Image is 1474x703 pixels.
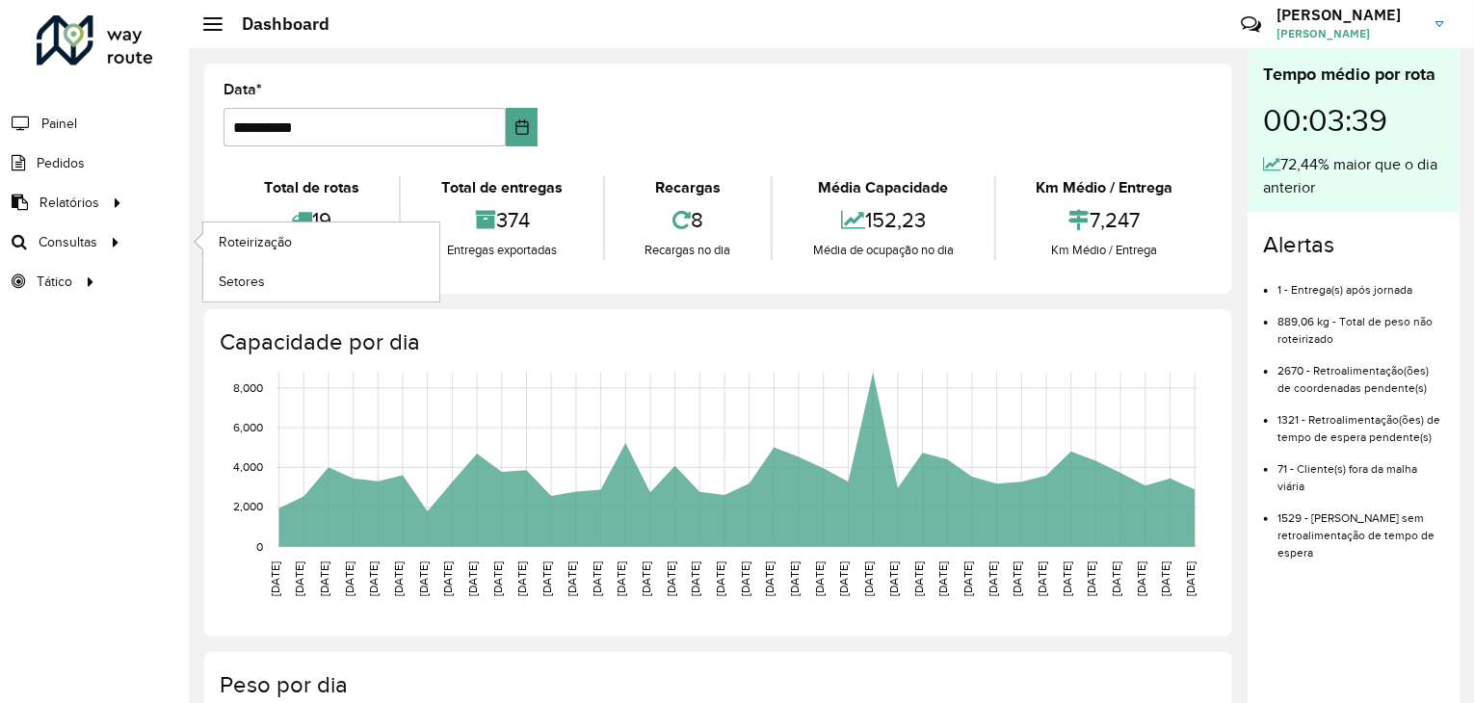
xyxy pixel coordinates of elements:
text: [DATE] [367,561,380,596]
div: 19 [228,199,394,241]
text: 0 [256,540,263,553]
div: 7,247 [1001,199,1208,241]
text: [DATE] [862,561,875,596]
text: [DATE] [343,561,355,596]
div: 8 [610,199,766,241]
text: [DATE] [1012,561,1024,596]
h4: Peso por dia [220,671,1213,699]
text: [DATE] [714,561,726,596]
a: Setores [203,262,439,300]
text: 8,000 [233,381,263,394]
text: [DATE] [540,561,553,596]
label: Data [224,78,262,101]
text: [DATE] [912,561,925,596]
div: Média Capacidade [777,176,988,199]
text: [DATE] [516,561,529,596]
text: [DATE] [987,561,999,596]
text: [DATE] [269,561,281,596]
li: 2670 - Retroalimentação(ões) de coordenadas pendente(s) [1277,348,1444,397]
text: [DATE] [1086,561,1098,596]
text: [DATE] [764,561,776,596]
span: Relatórios [39,193,99,213]
li: 1 - Entrega(s) após jornada [1277,267,1444,299]
text: [DATE] [318,561,330,596]
text: [DATE] [788,561,801,596]
text: [DATE] [1061,561,1073,596]
li: 71 - Cliente(s) fora da malha viária [1277,446,1444,495]
text: [DATE] [813,561,826,596]
a: Roteirização [203,222,439,261]
text: [DATE] [1184,561,1197,596]
div: Total de rotas [228,176,394,199]
text: [DATE] [566,561,578,596]
a: Contato Rápido [1230,4,1272,45]
div: Km Médio / Entrega [1001,176,1208,199]
li: 1529 - [PERSON_NAME] sem retroalimentação de tempo de espera [1277,495,1444,561]
text: [DATE] [491,561,504,596]
text: [DATE] [936,561,949,596]
div: Recargas no dia [610,241,766,260]
text: 6,000 [233,421,263,433]
div: Tempo médio por rota [1263,62,1444,88]
button: Choose Date [506,108,539,146]
div: 374 [406,199,597,241]
span: Roteirização [219,232,292,252]
text: [DATE] [591,561,603,596]
text: [DATE] [665,561,677,596]
h4: Capacidade por dia [220,328,1213,356]
text: [DATE] [838,561,851,596]
div: 00:03:39 [1263,88,1444,153]
div: Km Médio / Entrega [1001,241,1208,260]
span: Tático [37,272,72,292]
span: Pedidos [37,153,85,173]
text: [DATE] [1160,561,1172,596]
text: 2,000 [233,501,263,513]
div: Entregas exportadas [406,241,597,260]
span: Setores [219,272,265,292]
div: Total de entregas [406,176,597,199]
text: [DATE] [1036,561,1048,596]
text: 4,000 [233,461,263,474]
h4: Alertas [1263,231,1444,259]
text: [DATE] [466,561,479,596]
span: [PERSON_NAME] [1277,25,1421,42]
li: 889,06 kg - Total de peso não roteirizado [1277,299,1444,348]
text: [DATE] [961,561,974,596]
text: [DATE] [689,561,701,596]
div: 152,23 [777,199,988,241]
text: [DATE] [887,561,900,596]
span: Consultas [39,232,97,252]
h3: [PERSON_NAME] [1277,6,1421,24]
text: [DATE] [441,561,454,596]
text: [DATE] [739,561,751,596]
div: Recargas [610,176,766,199]
text: [DATE] [1110,561,1122,596]
h2: Dashboard [223,13,329,35]
text: [DATE] [293,561,305,596]
text: [DATE] [392,561,405,596]
text: [DATE] [615,561,627,596]
div: Média de ocupação no dia [777,241,988,260]
text: [DATE] [640,561,652,596]
text: [DATE] [1135,561,1147,596]
div: 72,44% maior que o dia anterior [1263,153,1444,199]
text: [DATE] [417,561,430,596]
li: 1321 - Retroalimentação(ões) de tempo de espera pendente(s) [1277,397,1444,446]
span: Painel [41,114,77,134]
